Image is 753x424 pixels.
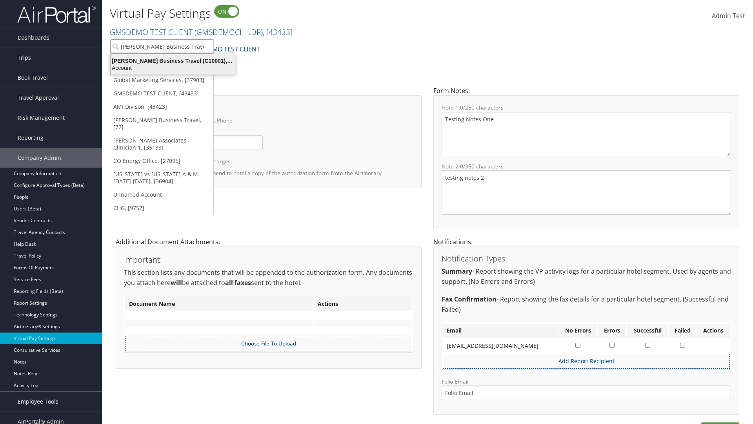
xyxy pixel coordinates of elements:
h3: Important: [124,256,413,264]
h1: Virtual Pay Settings [110,5,533,22]
label: Folio Email [442,378,731,400]
div: Account [106,64,240,71]
label: Authorize traveler to fax/resend to hotel a copy of the authorization form from the Airtinerary [144,166,382,180]
span: Reporting [18,128,44,148]
label: Note 2: /350 characters [442,163,731,170]
img: airportal-logo.png [17,5,96,24]
div: [PERSON_NAME] Business Travel (C10001), [72] [106,57,240,64]
span: Trips [18,48,31,68]
input: Search Accounts [110,39,213,54]
th: No Errors [558,324,597,338]
p: - Report showing the VP activity logs for a particular hotel segment. Used by agents and support.... [442,267,731,287]
span: Travel Approval [18,88,59,108]
input: Folio Email [442,386,731,400]
span: ( GMSDEMOCHILDR ) [195,27,263,37]
span: 0 [460,104,463,111]
div: Additional Document Attachments: [110,237,427,376]
span: Admin Test [712,11,745,20]
th: Errors [598,324,626,338]
p: - Report showing the fax details for a particular hotel segment. (Successful and Failed) [442,294,731,314]
span: Dashboards [18,28,49,48]
th: Email [443,324,558,338]
span: 0 [460,163,463,170]
a: GMSDEMO TEST CLIENT [110,27,293,37]
strong: all faxes [225,278,251,287]
a: GMSDEMO TEST CLIENT [190,41,260,57]
label: Choose File To Upload [129,340,408,347]
a: GMSDEMO TEST CLIENT, [43433] [110,87,213,100]
span: , [ 43433 ] [263,27,293,37]
a: CHG, [9757] [110,201,213,215]
th: Successful [627,324,668,338]
span: Book Travel [18,68,48,88]
strong: will [171,278,182,287]
a: AMI Divison, [43423] [110,100,213,113]
textarea: Testing Notes One [442,112,731,156]
div: General Settings: [110,86,427,196]
strong: Fax Confirmation [442,295,497,303]
span: Employee Tools [18,392,58,411]
a: [US_STATE] vs [US_STATE] A & M [DATE]-[DATE], [36904] [110,168,213,188]
a: CO Energy Office, [27095] [110,154,213,168]
a: Admin Test [712,4,745,28]
div: Form Notes: [427,86,745,237]
h3: Notification Types: [442,255,731,263]
a: Unnamed Account [110,188,213,201]
span: Risk Management [18,108,65,128]
th: Actions [697,324,730,338]
textarea: testing notes 2 [442,170,731,215]
a: Add Report Recipient [558,357,615,365]
th: Failed [669,324,697,338]
a: [PERSON_NAME] Associates - Clinician 1, [35133] [110,134,213,154]
label: Note 1: /250 characters [442,104,731,111]
span: Company Admin [18,148,61,168]
strong: Summary [442,267,472,276]
th: Actions [314,297,412,311]
td: [EMAIL_ADDRESS][DOMAIN_NAME] [443,339,558,353]
p: This section lists any documents that will be appended to the authorization form. Any documents y... [124,268,413,288]
a: Global Marketing Services, [37903] [110,73,213,87]
div: Notifications: [427,237,745,422]
th: Document Name [125,297,313,311]
a: [PERSON_NAME] Business Travel, [72] [110,113,213,134]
